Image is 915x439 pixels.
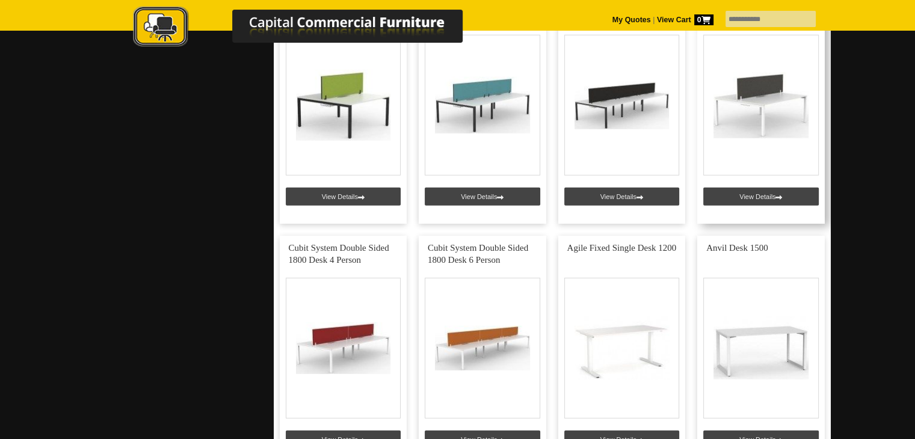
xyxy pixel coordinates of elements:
a: Capital Commercial Furniture Logo [100,6,521,54]
a: My Quotes [612,16,651,24]
span: 0 [694,14,713,25]
strong: View Cart [657,16,713,24]
a: View Cart0 [655,16,713,24]
img: Capital Commercial Furniture Logo [100,6,521,50]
